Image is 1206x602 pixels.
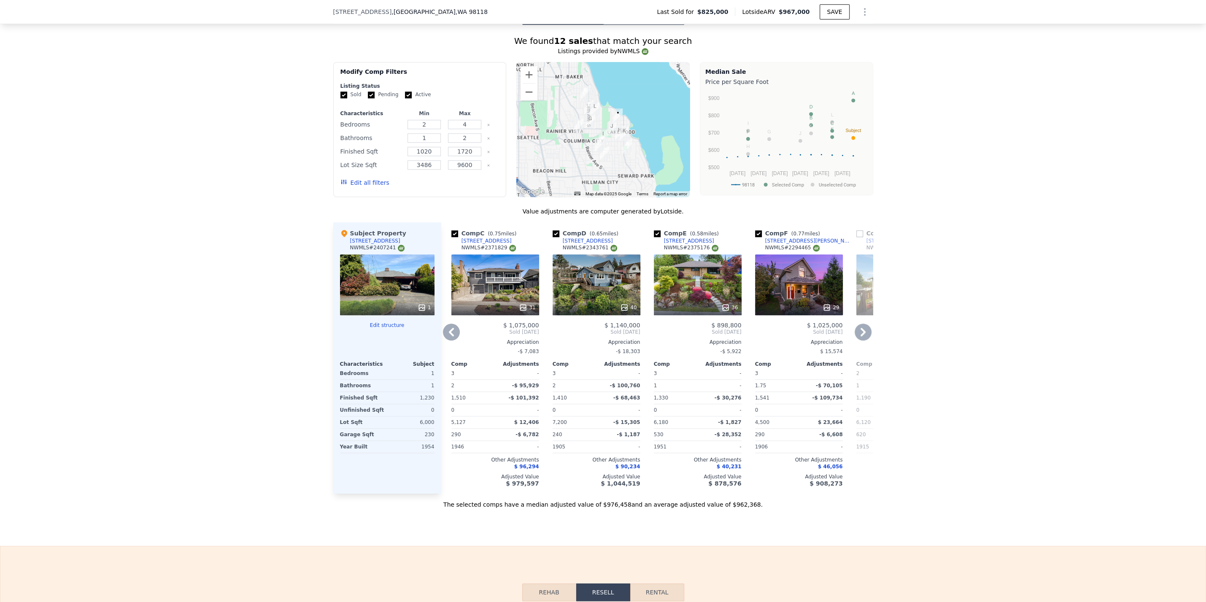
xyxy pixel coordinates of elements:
div: 4920 51st Ave S [623,139,632,154]
text: H [746,144,750,149]
div: Year Built [340,441,386,453]
span: -$ 6,782 [515,432,539,437]
span: $ 40,231 [717,464,742,470]
div: 1 [856,380,898,391]
div: Other Adjustments [755,456,843,463]
span: , WA 98118 [456,8,488,15]
span: -$ 6,608 [819,432,842,437]
span: $ 878,576 [708,480,741,487]
span: 0 [755,407,758,413]
div: Characteristics [340,361,387,367]
div: - [801,404,843,416]
text: I [747,121,749,126]
text: L [831,112,833,117]
div: Comp [451,361,495,367]
div: Finished Sqft [340,392,386,404]
span: -$ 15,305 [613,419,640,425]
span: $ 15,574 [820,348,842,354]
span: $825,000 [697,8,728,16]
text: B [809,115,812,120]
div: Adjustments [596,361,640,367]
div: Characteristics [340,110,402,117]
a: Terms [637,192,648,196]
div: - [699,404,742,416]
span: Last Sold for [657,8,697,16]
div: Median Sale [705,67,868,76]
div: Comp [553,361,596,367]
button: SAVE [820,4,849,19]
button: Rental [630,583,684,601]
span: 1,410 [553,395,567,401]
div: 4902 42nd Ave S [595,138,604,152]
div: 3405 37th Ave S [580,86,590,100]
div: Adjustments [495,361,539,367]
div: [STREET_ADDRESS] [563,238,613,244]
button: Zoom out [521,84,537,100]
div: Other Adjustments [654,456,742,463]
span: $ 1,025,000 [807,322,843,329]
img: NWMLS Logo [398,245,405,251]
button: Resell [576,583,630,601]
span: ( miles) [586,231,622,237]
a: [STREET_ADDRESS] [856,238,917,244]
span: 0.65 [591,231,603,237]
img: NWMLS Logo [642,48,648,55]
a: [STREET_ADDRESS][PERSON_NAME] [755,238,853,244]
button: Keyboard shortcuts [574,192,580,195]
text: [DATE] [813,170,829,176]
div: 4615 49th Ave S [615,126,624,140]
div: - [497,441,539,453]
text: D [809,104,812,109]
span: Map data ©2025 Google [585,192,631,196]
span: Sold [DATE] [451,329,539,335]
text: Unselected Comp [819,182,856,187]
text: [DATE] [772,170,788,176]
div: - [497,404,539,416]
div: 1,230 [389,392,434,404]
span: [STREET_ADDRESS] [333,8,392,16]
span: 0 [553,407,556,413]
div: Listings provided by NWMLS [333,47,873,55]
div: NWMLS # 2371829 [461,244,516,251]
span: -$ 30,276 [715,395,742,401]
div: Comp [755,361,799,367]
span: $ 908,273 [809,480,842,487]
div: 6,000 [389,416,434,428]
div: 4009 S Andover St [590,102,599,116]
span: -$ 7,083 [518,348,539,354]
div: 4710 43rd Ave S [599,130,608,144]
button: Clear [487,164,490,167]
div: Other Adjustments [451,456,539,463]
text: 98118 [742,182,755,187]
span: $ 1,044,519 [601,480,640,487]
div: NWMLS # 2375176 [664,244,718,251]
strong: 12 sales [554,36,593,46]
a: [STREET_ADDRESS] [553,238,613,244]
span: 290 [755,432,765,437]
button: Clear [487,137,490,140]
span: $ 1,140,000 [604,322,640,329]
span: Sold [DATE] [654,329,742,335]
text: F [747,129,750,134]
div: Bedrooms [340,119,402,130]
span: -$ 109,734 [812,395,842,401]
text: G [767,129,771,134]
div: Adjusted Value [451,473,539,480]
input: Active [405,92,412,98]
div: 0 [389,404,434,416]
span: 1,510 [451,395,466,401]
div: 2 [451,380,494,391]
span: -$ 5,922 [720,348,741,354]
span: 1,330 [654,395,668,401]
div: NWMLS # 2294465 [765,244,820,251]
span: 2 [856,370,860,376]
span: ( miles) [687,231,722,237]
span: $ 1,075,000 [503,322,539,329]
div: 1954 [389,441,434,453]
text: E [831,127,834,132]
span: -$ 28,352 [715,432,742,437]
div: Other Adjustments [856,456,944,463]
div: 1 [418,303,431,312]
a: [STREET_ADDRESS] [451,238,512,244]
text: $600 [708,147,720,153]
